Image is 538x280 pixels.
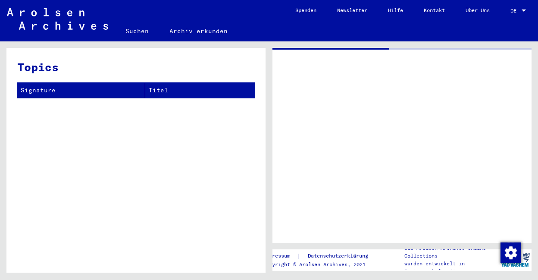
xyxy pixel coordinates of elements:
[510,8,520,14] span: DE
[17,83,145,98] th: Signature
[159,21,238,41] a: Archiv erkunden
[145,83,255,98] th: Titel
[115,21,159,41] a: Suchen
[263,252,378,261] div: |
[500,242,521,263] div: Zustimmung ändern
[263,252,297,261] a: Impressum
[301,252,378,261] a: Datenschutzerklärung
[404,244,499,260] p: Die Arolsen Archives Online-Collections
[499,249,532,271] img: yv_logo.png
[500,242,521,263] img: Zustimmung ändern
[17,59,254,76] h3: Topics
[7,8,108,30] img: Arolsen_neg.svg
[263,261,378,268] p: Copyright © Arolsen Archives, 2021
[404,260,499,275] p: wurden entwickelt in Partnerschaft mit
